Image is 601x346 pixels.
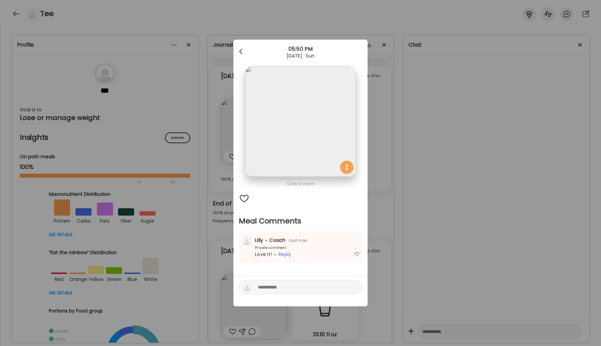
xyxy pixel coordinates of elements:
span: Just now [286,237,308,243]
h2: Meal Comments [239,216,362,226]
span: Reply [278,251,291,257]
div: [DATE] · Sun [233,53,368,58]
img: bg-avatar-default.svg [242,282,252,292]
span: Love it! [255,251,272,257]
img: images%2Foo7fuxIcn3dbckGTSfsqpZasXtv1%2FwmfeYNXoMTP4umx2sFQT%2FnSNR4usCfLpgzCGTb2CL_1080 [245,66,356,177]
div: Private comment [241,245,286,250]
div: 05:50 PM [233,45,368,53]
span: Lilly Coach [255,237,286,243]
img: bg-avatar-default.svg [242,236,252,245]
div: Click to zoom [239,180,362,188]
